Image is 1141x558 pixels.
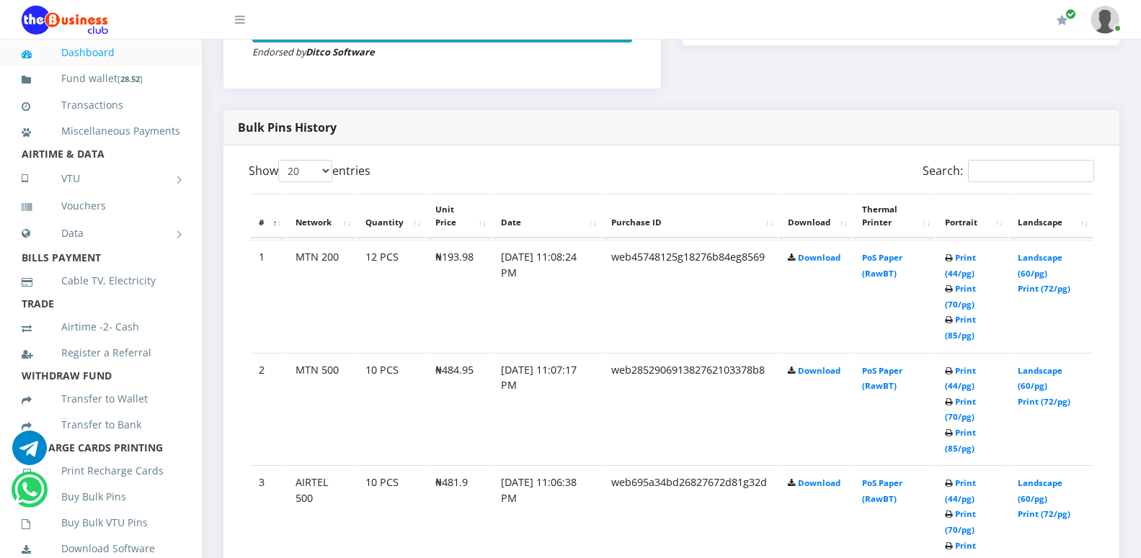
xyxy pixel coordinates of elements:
[22,215,180,251] a: Data
[357,194,425,238] th: Quantity: activate to sort column ascending
[22,480,180,513] a: Buy Bulk Pins
[22,62,180,96] a: Fund wallet[28.52]
[853,194,935,238] th: Thermal Printer: activate to sort column ascending
[12,441,47,465] a: Chat for support
[22,36,180,69] a: Dashboard
[1091,6,1119,34] img: User
[22,114,180,148] a: Miscellaneous Payments
[252,45,375,58] small: Endorsed by
[798,252,840,263] a: Download
[492,240,601,351] td: [DATE] 11:08:24 PM
[923,160,1094,182] label: Search:
[945,365,976,392] a: Print (44/pg)
[945,427,976,454] a: Print (85/pg)
[945,477,976,504] a: Print (44/pg)
[117,73,143,84] small: [ ]
[250,353,285,464] td: 2
[1018,365,1062,392] a: Landscape (60/pg)
[22,6,108,35] img: Logo
[22,89,180,122] a: Transactions
[357,240,425,351] td: 12 PCS
[798,477,840,488] a: Download
[22,408,180,441] a: Transfer to Bank
[14,483,44,507] a: Chat for support
[427,240,491,351] td: ₦193.98
[427,194,491,238] th: Unit Price: activate to sort column ascending
[1018,252,1062,279] a: Landscape (60/pg)
[1065,9,1076,19] span: Renew/Upgrade Subscription
[1009,194,1093,238] th: Landscape: activate to sort column ascending
[603,353,778,464] td: web285290691382762103378b8
[250,240,285,351] td: 1
[22,189,180,222] a: Vouchers
[603,194,778,238] th: Purchase ID: activate to sort column ascending
[862,252,902,279] a: PoS Paper (RawBT)
[968,160,1094,182] input: Search:
[22,336,180,369] a: Register a Referral
[936,194,1008,238] th: Portrait: activate to sort column ascending
[22,264,180,297] a: Cable TV, Electricity
[945,396,976,423] a: Print (70/pg)
[945,508,976,535] a: Print (70/pg)
[945,314,976,341] a: Print (85/pg)
[22,506,180,539] a: Buy Bulk VTU Pins
[357,353,425,464] td: 10 PCS
[238,120,337,135] strong: Bulk Pins History
[250,194,285,238] th: #: activate to sort column descending
[945,252,976,279] a: Print (44/pg)
[287,240,355,351] td: MTN 200
[249,160,370,182] label: Show entries
[287,194,355,238] th: Network: activate to sort column ascending
[306,45,375,58] strong: Ditco Software
[22,310,180,343] a: Airtime -2- Cash
[120,73,140,84] b: 28.52
[22,382,180,415] a: Transfer to Wallet
[862,365,902,392] a: PoS Paper (RawBT)
[1018,396,1070,407] a: Print (72/pg)
[945,283,976,310] a: Print (70/pg)
[1018,283,1070,294] a: Print (72/pg)
[798,365,840,376] a: Download
[1018,508,1070,519] a: Print (72/pg)
[427,353,491,464] td: ₦484.95
[287,353,355,464] td: MTN 500
[1057,14,1067,26] i: Renew/Upgrade Subscription
[492,353,601,464] td: [DATE] 11:07:17 PM
[22,454,180,487] a: Print Recharge Cards
[278,160,332,182] select: Showentries
[1018,477,1062,504] a: Landscape (60/pg)
[492,194,601,238] th: Date: activate to sort column ascending
[779,194,852,238] th: Download: activate to sort column ascending
[603,240,778,351] td: web45748125g18276b84eg8569
[862,477,902,504] a: PoS Paper (RawBT)
[22,161,180,197] a: VTU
